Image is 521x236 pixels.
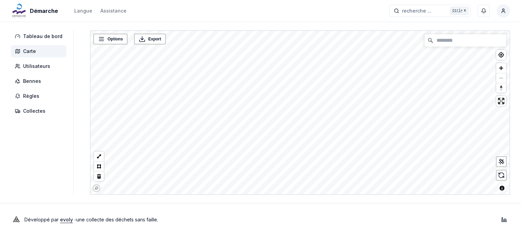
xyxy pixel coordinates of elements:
span: Collectes [23,108,45,114]
a: evoly [60,217,73,222]
div: Langue [74,7,92,14]
a: Carte [11,45,69,57]
span: Carte [23,48,36,55]
img: Evoly Logo [11,214,22,225]
button: Delete [94,171,104,181]
button: recherche ...Ctrl+K [389,5,471,17]
p: Développé par - une collecte des déchets sans faille . [24,215,158,224]
a: Démarche [11,7,61,15]
a: Bennes [11,75,69,87]
span: Tableau de bord [23,33,62,40]
span: Règles [23,93,39,99]
a: Collectes [11,105,69,117]
span: Export [148,36,161,42]
button: Polygon tool (p) [94,161,104,171]
button: Zoom out [496,73,506,83]
a: Mapbox logo [93,184,100,192]
button: LineString tool (l) [94,151,104,161]
span: Utilisateurs [23,63,50,70]
input: Chercher [425,34,506,47]
button: Langue [74,7,92,15]
button: Reset bearing to north [496,83,506,93]
button: Zoom in [496,63,506,73]
button: Toggle attribution [498,184,506,192]
a: Assistance [100,7,127,15]
span: Démarche [30,7,58,15]
span: Options [108,36,123,42]
button: Find my location [496,50,506,60]
span: recherche ... [402,7,431,14]
a: Utilisateurs [11,60,69,72]
a: Tableau de bord [11,30,69,42]
a: Règles [11,90,69,102]
button: Enter fullscreen [496,96,506,106]
img: Démarche Logo [11,3,27,19]
span: Bennes [23,78,41,85]
canvas: Map [91,31,514,196]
